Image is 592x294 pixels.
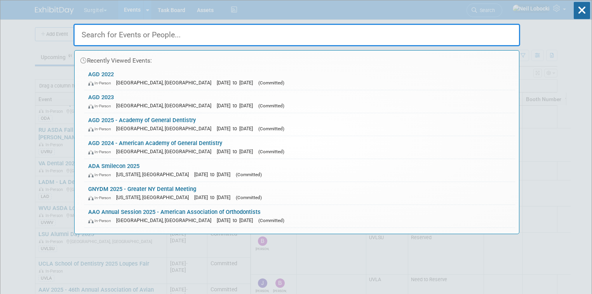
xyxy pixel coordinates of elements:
span: In-Person [88,195,115,200]
a: AAO Annual Session 2025 - American Association of Orthodontists In-Person [GEOGRAPHIC_DATA], [GEO... [84,205,515,227]
span: (Committed) [258,80,284,86]
span: (Committed) [258,218,284,223]
a: AGD 2023 In-Person [GEOGRAPHIC_DATA], [GEOGRAPHIC_DATA] [DATE] to [DATE] (Committed) [84,90,515,113]
span: (Committed) [258,149,284,154]
span: (Committed) [236,195,262,200]
span: [DATE] to [DATE] [217,126,257,131]
span: [US_STATE], [GEOGRAPHIC_DATA] [116,194,193,200]
span: In-Person [88,218,115,223]
span: [GEOGRAPHIC_DATA], [GEOGRAPHIC_DATA] [116,217,215,223]
span: In-Person [88,103,115,108]
span: [DATE] to [DATE] [217,80,257,86]
span: [GEOGRAPHIC_DATA], [GEOGRAPHIC_DATA] [116,126,215,131]
span: [DATE] to [DATE] [217,217,257,223]
a: GNYDM 2025 - Greater NY Dental Meeting In-Person [US_STATE], [GEOGRAPHIC_DATA] [DATE] to [DATE] (... [84,182,515,205]
span: [GEOGRAPHIC_DATA], [GEOGRAPHIC_DATA] [116,80,215,86]
span: [DATE] to [DATE] [194,171,234,177]
span: (Committed) [258,103,284,108]
a: AGD 2025 - Academy of General Dentistry In-Person [GEOGRAPHIC_DATA], [GEOGRAPHIC_DATA] [DATE] to ... [84,113,515,136]
a: AGD 2024 - American Academy of General Dentistry In-Person [GEOGRAPHIC_DATA], [GEOGRAPHIC_DATA] [... [84,136,515,159]
span: [DATE] to [DATE] [217,149,257,154]
div: Recently Viewed Events: [78,51,515,67]
span: In-Person [88,172,115,177]
span: [GEOGRAPHIC_DATA], [GEOGRAPHIC_DATA] [116,149,215,154]
input: Search for Events or People... [73,24,520,46]
span: In-Person [88,126,115,131]
span: In-Person [88,149,115,154]
span: [DATE] to [DATE] [217,103,257,108]
span: In-Person [88,80,115,86]
a: ADA Smilecon 2025 In-Person [US_STATE], [GEOGRAPHIC_DATA] [DATE] to [DATE] (Committed) [84,159,515,182]
a: AGD 2022 In-Person [GEOGRAPHIC_DATA], [GEOGRAPHIC_DATA] [DATE] to [DATE] (Committed) [84,67,515,90]
span: (Committed) [236,172,262,177]
span: (Committed) [258,126,284,131]
span: [US_STATE], [GEOGRAPHIC_DATA] [116,171,193,177]
span: [GEOGRAPHIC_DATA], [GEOGRAPHIC_DATA] [116,103,215,108]
span: [DATE] to [DATE] [194,194,234,200]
